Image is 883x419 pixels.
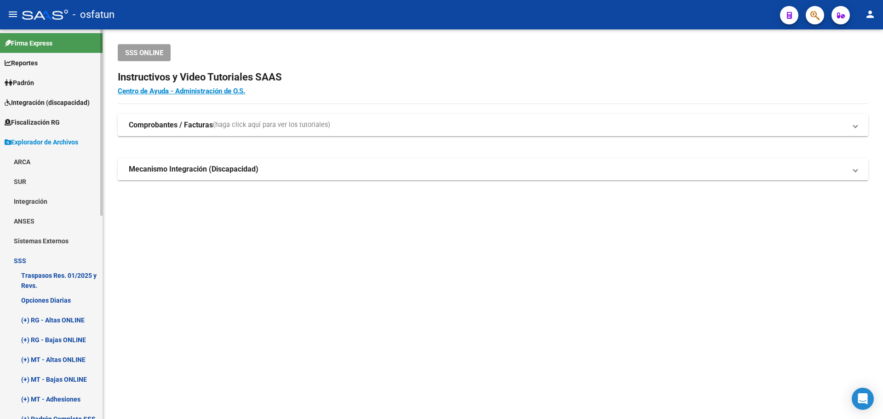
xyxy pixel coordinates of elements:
[125,49,163,57] span: SSS ONLINE
[213,120,330,130] span: (haga click aquí para ver los tutoriales)
[73,5,115,25] span: - osfatun
[5,38,52,48] span: Firma Express
[5,137,78,147] span: Explorador de Archivos
[865,9,876,20] mat-icon: person
[118,158,868,180] mat-expansion-panel-header: Mecanismo Integración (Discapacidad)
[5,98,90,108] span: Integración (discapacidad)
[118,44,171,61] button: SSS ONLINE
[129,120,213,130] strong: Comprobantes / Facturas
[5,78,34,88] span: Padrón
[118,114,868,136] mat-expansion-panel-header: Comprobantes / Facturas(haga click aquí para ver los tutoriales)
[129,164,258,174] strong: Mecanismo Integración (Discapacidad)
[118,87,245,95] a: Centro de Ayuda - Administración de O.S.
[5,117,60,127] span: Fiscalización RG
[7,9,18,20] mat-icon: menu
[118,69,868,86] h2: Instructivos y Video Tutoriales SAAS
[852,388,874,410] div: Open Intercom Messenger
[5,58,38,68] span: Reportes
